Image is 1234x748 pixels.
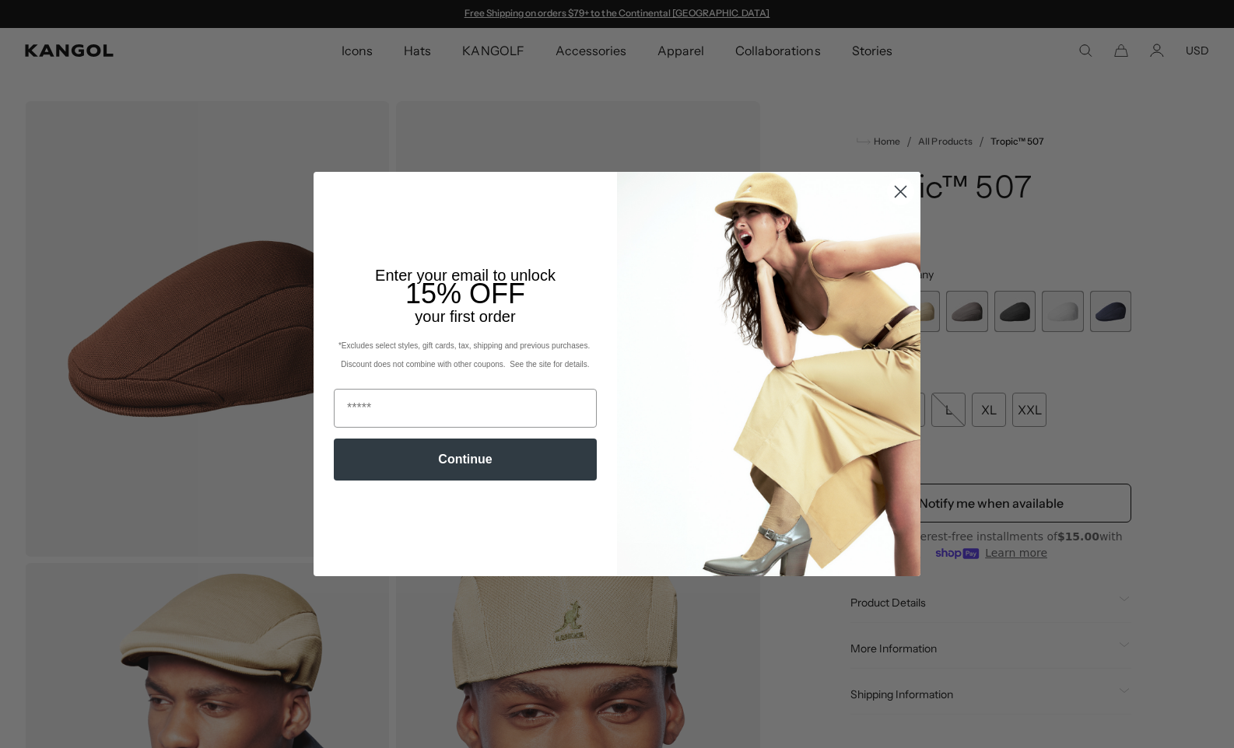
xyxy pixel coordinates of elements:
[405,278,525,309] span: 15% OFF
[617,172,920,576] img: 93be19ad-e773-4382-80b9-c9d740c9197f.jpeg
[415,308,515,325] span: your first order
[375,267,556,284] span: Enter your email to unlock
[887,178,914,205] button: Close dialog
[334,439,597,481] button: Continue
[334,389,597,428] input: Email
[338,341,592,369] span: *Excludes select styles, gift cards, tax, shipping and previous purchases. Discount does not comb...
